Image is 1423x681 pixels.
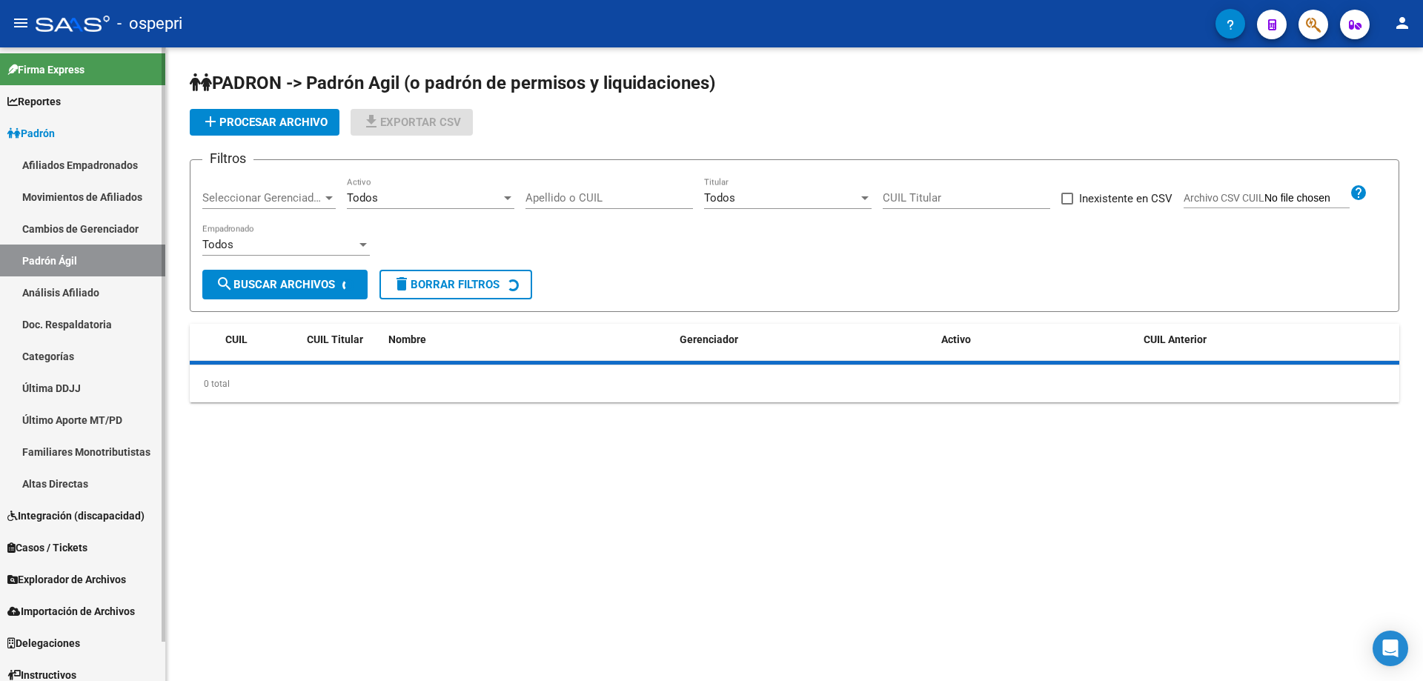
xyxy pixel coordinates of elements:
button: Exportar CSV [351,109,473,136]
mat-icon: person [1393,14,1411,32]
span: Borrar Filtros [393,278,500,291]
span: - ospepri [117,7,182,40]
span: Integración (discapacidad) [7,508,145,524]
span: Todos [704,191,735,205]
span: Buscar Archivos [216,278,335,291]
button: Procesar archivo [190,109,339,136]
span: Padrón [7,125,55,142]
span: Delegaciones [7,635,80,651]
datatable-header-cell: Nombre [382,324,674,356]
span: Firma Express [7,62,84,78]
span: Archivo CSV CUIL [1184,192,1264,204]
mat-icon: delete [393,275,411,293]
span: CUIL Titular [307,333,363,345]
span: PADRON -> Padrón Agil (o padrón de permisos y liquidaciones) [190,73,715,93]
mat-icon: menu [12,14,30,32]
span: CUIL Anterior [1144,333,1207,345]
span: Inexistente en CSV [1079,190,1172,207]
span: Seleccionar Gerenciador [202,191,322,205]
mat-icon: file_download [362,113,380,130]
span: Exportar CSV [362,116,461,129]
datatable-header-cell: Gerenciador [674,324,935,356]
mat-icon: help [1350,184,1367,202]
datatable-header-cell: CUIL Anterior [1138,324,1399,356]
span: Procesar archivo [202,116,328,129]
span: Explorador de Archivos [7,571,126,588]
span: Casos / Tickets [7,539,87,556]
button: Borrar Filtros [379,270,532,299]
mat-icon: add [202,113,219,130]
datatable-header-cell: Activo [935,324,1138,356]
h3: Filtros [202,148,253,169]
button: Buscar Archivos [202,270,368,299]
span: Todos [202,238,233,251]
span: Todos [347,191,378,205]
span: Nombre [388,333,426,345]
span: CUIL [225,333,248,345]
input: Archivo CSV CUIL [1264,192,1350,205]
div: 0 total [190,365,1399,402]
datatable-header-cell: CUIL [219,324,301,356]
span: Importación de Archivos [7,603,135,619]
span: Activo [941,333,971,345]
span: Gerenciador [680,333,738,345]
mat-icon: search [216,275,233,293]
div: Open Intercom Messenger [1373,631,1408,666]
datatable-header-cell: CUIL Titular [301,324,382,356]
span: Reportes [7,93,61,110]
